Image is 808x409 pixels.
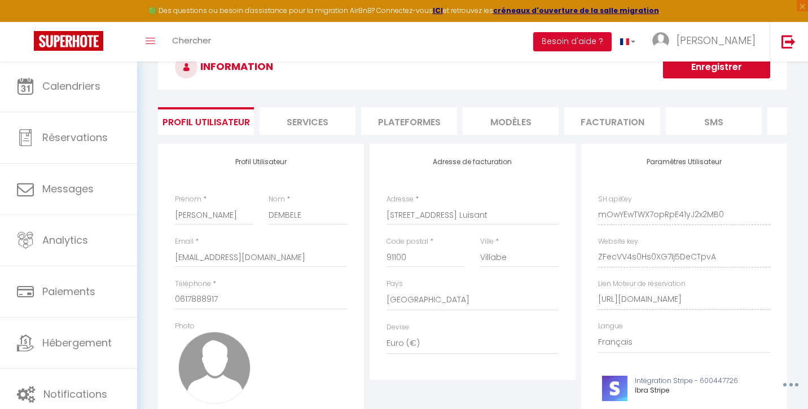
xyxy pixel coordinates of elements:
[598,158,770,166] h4: Paramètres Utilisateur
[42,284,95,298] span: Paiements
[42,79,100,93] span: Calendriers
[493,6,659,15] a: créneaux d'ouverture de la salle migration
[652,32,669,49] img: ...
[175,236,194,247] label: Email
[598,321,623,332] label: Langue
[644,22,770,61] a: ... [PERSON_NAME]
[598,279,686,289] label: Lien Moteur de réservation
[175,279,211,289] label: Téléphone
[635,385,669,395] span: Ibra Stripe
[387,158,559,166] h4: Adresse de facturation
[533,32,612,51] button: Besoin d'aide ?
[43,387,107,401] span: Notifications
[602,376,627,401] img: stripe-logo.jpeg
[158,107,254,135] li: Profil Utilisateur
[663,56,770,78] button: Enregistrer
[598,194,632,205] label: SH apiKey
[564,107,660,135] li: Facturation
[387,322,409,333] label: Devise
[677,33,756,47] span: [PERSON_NAME]
[42,130,108,144] span: Réservations
[361,107,457,135] li: Plateformes
[9,5,43,38] button: Ouvrir le widget de chat LiveChat
[260,107,355,135] li: Services
[387,194,414,205] label: Adresse
[666,107,762,135] li: SMS
[433,6,443,15] a: ICI
[172,34,211,46] span: Chercher
[42,233,88,247] span: Analytics
[164,22,219,61] a: Chercher
[781,34,796,49] img: logout
[175,158,347,166] h4: Profil Utilisateur
[42,336,112,350] span: Hébergement
[387,279,403,289] label: Pays
[175,194,201,205] label: Prénom
[480,236,494,247] label: Ville
[34,31,103,51] img: Super Booking
[175,321,195,332] label: Photo
[463,107,559,135] li: MODÈLES
[635,376,757,386] p: Intégration Stripe - 600447726
[598,236,638,247] label: Website key
[42,182,94,196] span: Messages
[387,236,428,247] label: Code postal
[178,332,251,404] img: avatar.png
[158,45,787,90] h3: INFORMATION
[269,194,285,205] label: Nom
